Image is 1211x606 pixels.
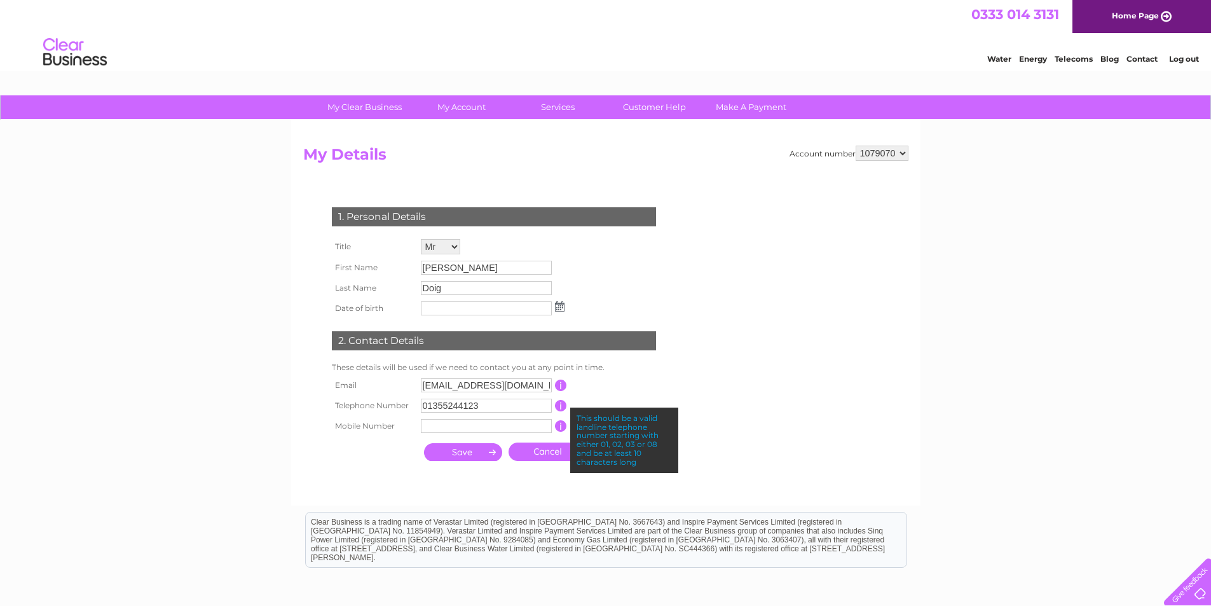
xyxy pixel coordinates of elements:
[987,54,1011,64] a: Water
[602,95,707,119] a: Customer Help
[424,443,502,461] input: Submit
[790,146,908,161] div: Account number
[1055,54,1093,64] a: Telecoms
[329,396,418,416] th: Telephone Number
[409,95,514,119] a: My Account
[555,380,567,391] input: Information
[312,95,417,119] a: My Clear Business
[509,443,587,461] a: Cancel
[1126,54,1158,64] a: Contact
[306,7,907,62] div: Clear Business is a trading name of Verastar Limited (registered in [GEOGRAPHIC_DATA] No. 3667643...
[971,6,1059,22] a: 0333 014 3131
[329,298,418,319] th: Date of birth
[1100,54,1119,64] a: Blog
[505,95,610,119] a: Services
[555,301,564,312] img: ...
[1019,54,1047,64] a: Energy
[1169,54,1199,64] a: Log out
[555,400,567,411] input: Information
[329,375,418,396] th: Email
[555,420,567,432] input: Information
[332,331,656,350] div: 2. Contact Details
[332,207,656,226] div: 1. Personal Details
[303,146,908,170] h2: My Details
[329,416,418,436] th: Mobile Number
[329,258,418,278] th: First Name
[699,95,804,119] a: Make A Payment
[43,33,107,72] img: logo.png
[329,278,418,298] th: Last Name
[570,408,678,473] div: This should be a valid landline telephone number starting with either 01, 02, 03 or 08 and be at ...
[329,236,418,258] th: Title
[329,360,659,375] td: These details will be used if we need to contact you at any point in time.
